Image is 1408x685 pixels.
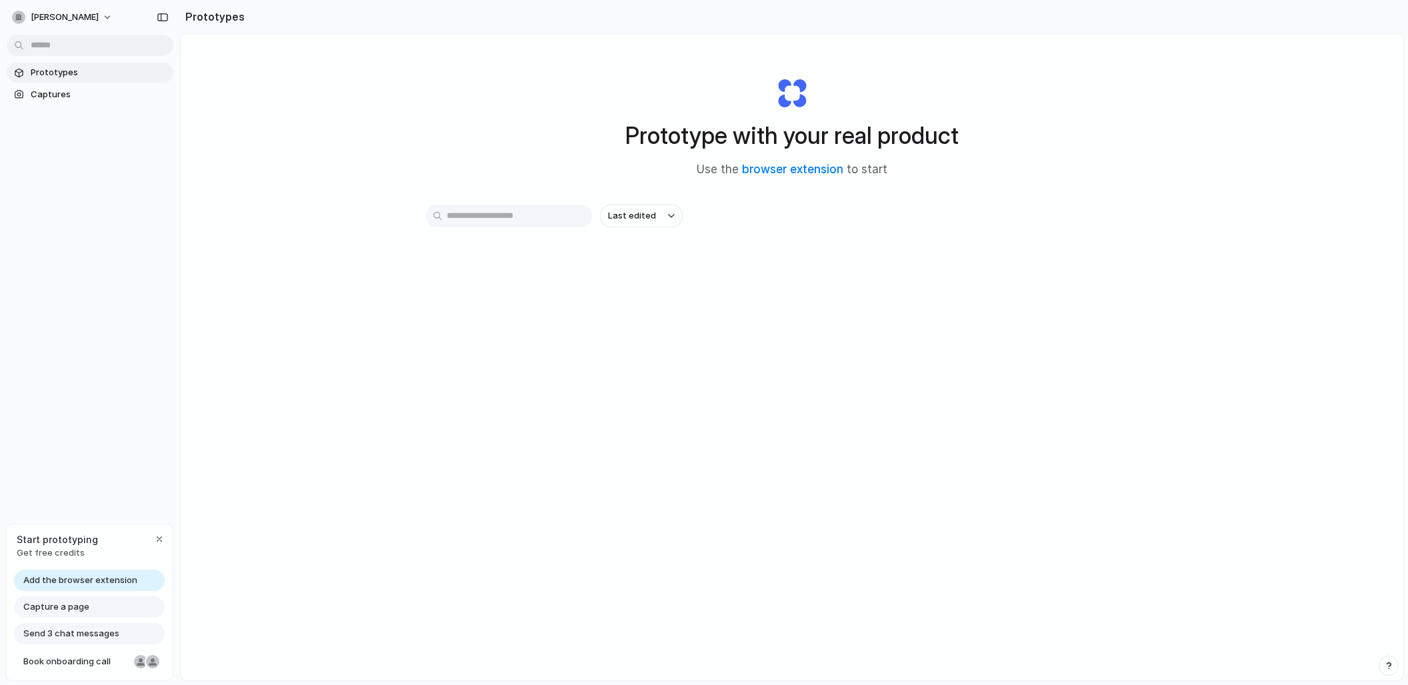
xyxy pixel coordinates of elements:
span: Capture a page [23,600,89,614]
span: Prototypes [31,66,168,79]
span: Get free credits [17,546,98,560]
a: Captures [7,85,173,105]
a: browser extension [742,163,843,176]
span: Send 3 chat messages [23,627,119,640]
span: Add the browser extension [23,574,137,587]
span: Use the to start [697,161,887,179]
span: [PERSON_NAME] [31,11,99,24]
a: Book onboarding call [14,651,165,672]
button: [PERSON_NAME] [7,7,119,28]
h1: Prototype with your real product [625,118,959,153]
button: Last edited [600,205,683,227]
div: Nicole Kubica [133,654,149,670]
div: Christian Iacullo [145,654,161,670]
span: Last edited [608,209,656,223]
span: Captures [31,88,168,101]
a: Prototypes [7,63,173,83]
span: Book onboarding call [23,655,129,668]
h2: Prototypes [180,9,245,25]
span: Start prototyping [17,532,98,546]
